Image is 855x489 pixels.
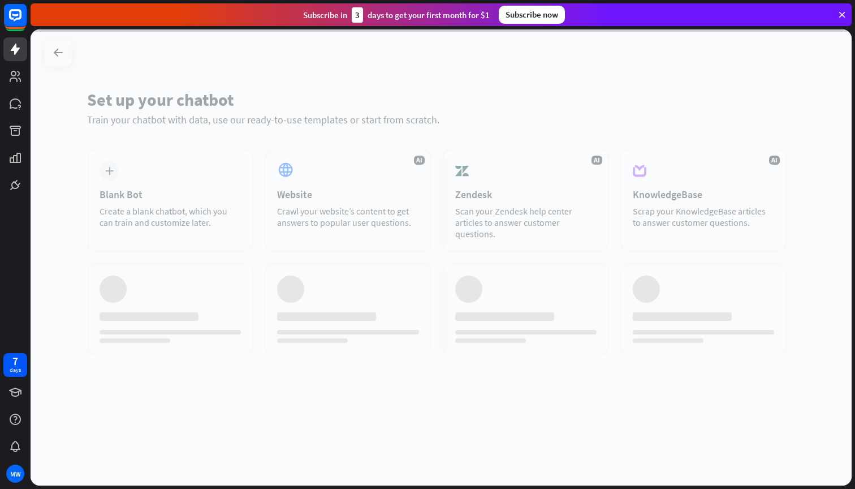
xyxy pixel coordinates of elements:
div: days [10,366,21,374]
div: Subscribe in days to get your first month for $1 [303,7,490,23]
a: 7 days [3,353,27,377]
div: 3 [352,7,363,23]
div: MW [6,465,24,483]
div: Subscribe now [499,6,565,24]
div: 7 [12,356,18,366]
